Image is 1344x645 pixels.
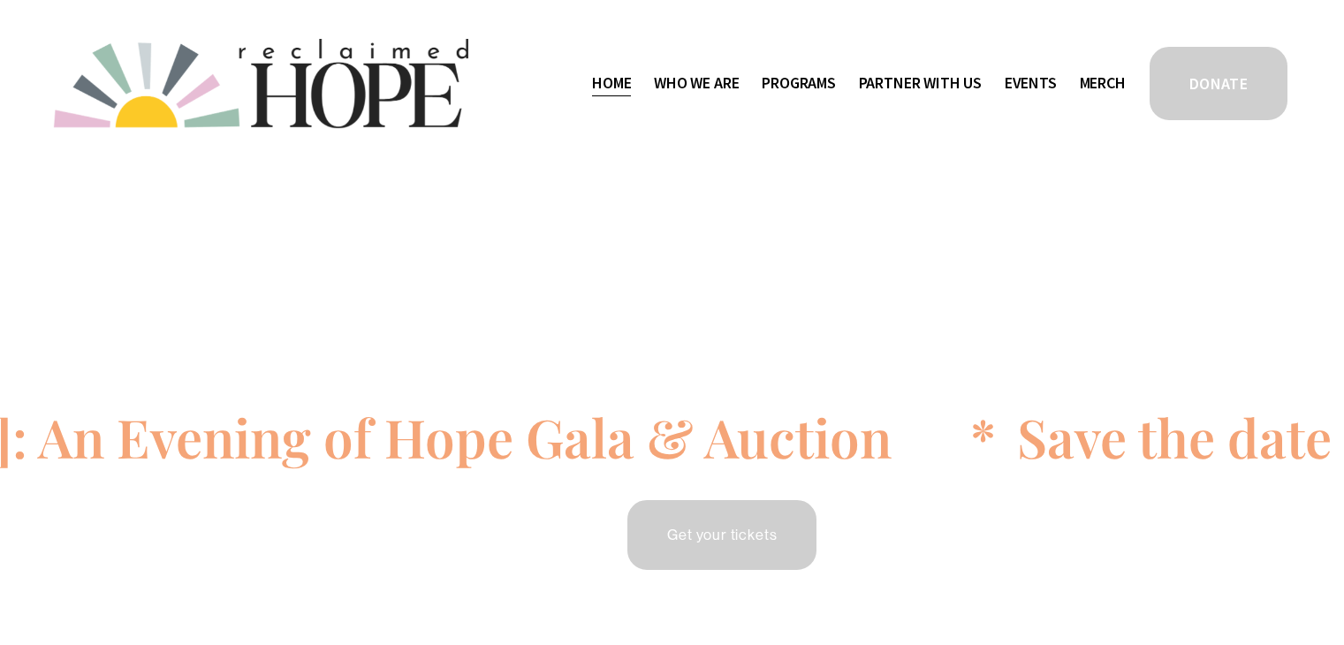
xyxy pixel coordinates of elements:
a: Home [592,69,631,97]
a: folder dropdown [859,69,982,97]
a: Events [1005,69,1057,97]
img: Reclaimed Hope Initiative [54,39,468,128]
span: Who We Are [654,71,739,96]
span: Programs [762,71,836,96]
a: Merch [1080,69,1126,97]
a: DONATE [1147,44,1290,123]
a: Get your tickets [625,497,819,573]
a: folder dropdown [654,69,739,97]
a: folder dropdown [762,69,836,97]
span: Partner With Us [859,71,982,96]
